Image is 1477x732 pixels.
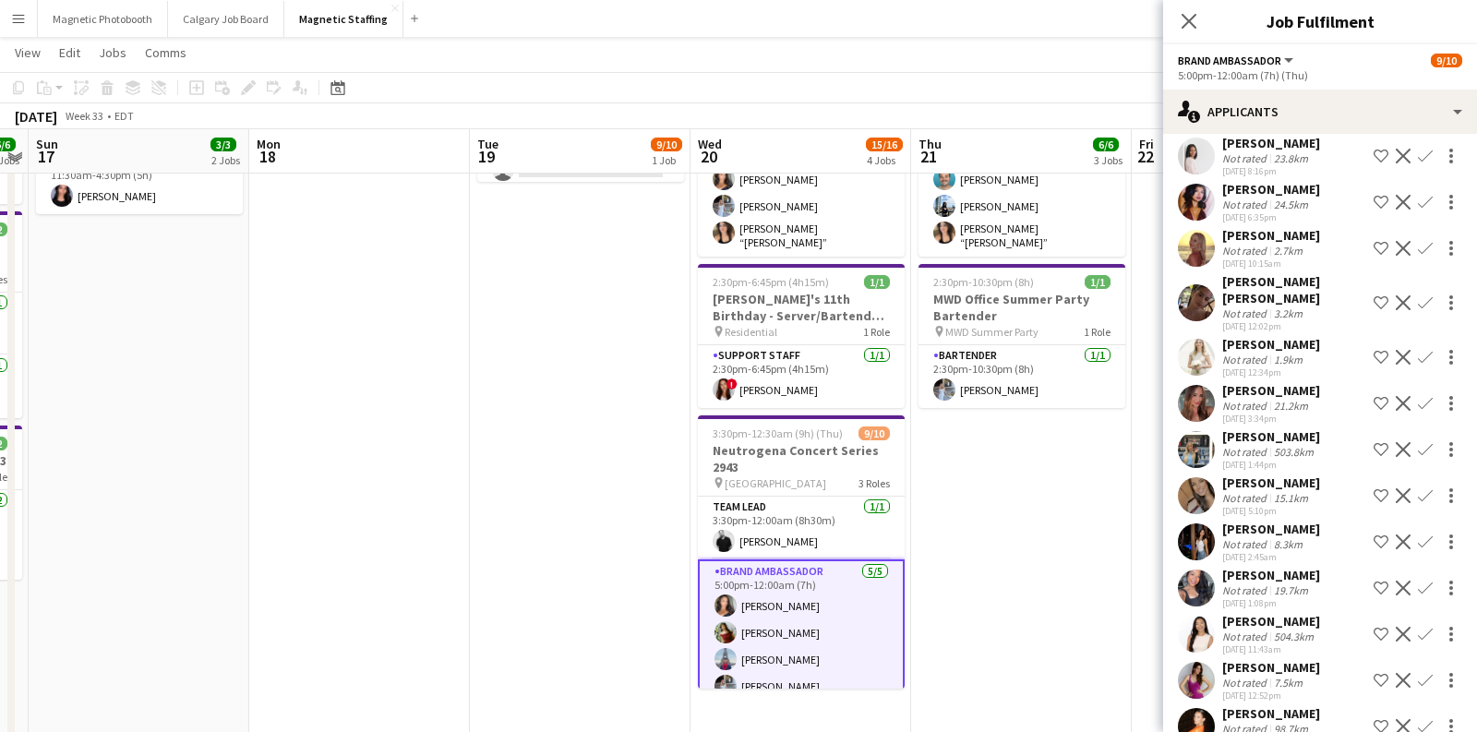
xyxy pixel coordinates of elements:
[1222,491,1270,505] div: Not rated
[713,275,829,289] span: 2:30pm-6:45pm (4h15m)
[38,1,168,37] button: Magnetic Photobooth
[1222,181,1320,198] div: [PERSON_NAME]
[651,138,682,151] span: 9/10
[1222,353,1270,366] div: Not rated
[1222,613,1320,630] div: [PERSON_NAME]
[713,426,843,440] span: 3:30pm-12:30am (9h) (Thu)
[1222,273,1366,306] div: [PERSON_NAME] [PERSON_NAME]
[1270,537,1306,551] div: 8.3km
[698,291,905,324] h3: [PERSON_NAME]'s 11th Birthday - Server/Bartender #3104
[919,136,942,152] span: Thu
[211,153,240,167] div: 2 Jobs
[698,345,905,408] app-card-role: Support Staff1/12:30pm-6:45pm (4h15m)![PERSON_NAME]
[1222,505,1320,517] div: [DATE] 5:10pm
[99,44,126,61] span: Jobs
[1222,630,1270,643] div: Not rated
[1270,445,1317,459] div: 503.8km
[1222,459,1320,471] div: [DATE] 1:44pm
[1270,491,1312,505] div: 15.1km
[1222,705,1320,722] div: [PERSON_NAME]
[695,146,722,167] span: 20
[1139,136,1154,152] span: Fri
[1222,336,1320,353] div: [PERSON_NAME]
[36,136,58,152] span: Sun
[1222,382,1320,399] div: [PERSON_NAME]
[726,378,738,390] span: !
[916,146,942,167] span: 21
[477,136,498,152] span: Tue
[863,325,890,339] span: 1 Role
[1163,9,1477,33] h3: Job Fulfilment
[15,44,41,61] span: View
[859,476,890,490] span: 3 Roles
[698,264,905,408] app-job-card: 2:30pm-6:45pm (4h15m)1/1[PERSON_NAME]'s 11th Birthday - Server/Bartender #3104 Residential1 RoleS...
[1222,567,1320,583] div: [PERSON_NAME]
[1222,690,1320,702] div: [DATE] 12:52pm
[33,146,58,167] span: 17
[1222,151,1270,165] div: Not rated
[1270,353,1306,366] div: 1.9km
[919,264,1125,408] div: 2:30pm-10:30pm (8h)1/1MWD Office Summer Party Bartender MWD Summer Party1 RoleBartender1/12:30pm-...
[1222,445,1270,459] div: Not rated
[698,136,722,152] span: Wed
[1222,521,1320,537] div: [PERSON_NAME]
[864,275,890,289] span: 1/1
[933,275,1034,289] span: 2:30pm-10:30pm (8h)
[1222,537,1270,551] div: Not rated
[1084,325,1111,339] span: 1 Role
[919,291,1125,324] h3: MWD Office Summer Party Bartender
[138,41,194,65] a: Comms
[859,426,890,440] span: 9/10
[1178,68,1462,82] div: 5:00pm-12:00am (7h) (Thu)
[1222,597,1320,609] div: [DATE] 1:08pm
[1270,399,1312,413] div: 21.2km
[1270,630,1317,643] div: 504.3km
[52,41,88,65] a: Edit
[284,1,403,37] button: Magnetic Staffing
[257,136,281,152] span: Mon
[1222,165,1320,177] div: [DATE] 8:16pm
[919,345,1125,408] app-card-role: Bartender1/12:30pm-10:30pm (8h)[PERSON_NAME]
[1270,244,1306,258] div: 2.7km
[698,135,905,257] app-card-role: Brand Ambassador3/311:00am-2:00pm (3h)[PERSON_NAME][PERSON_NAME][PERSON_NAME] “[PERSON_NAME]” [PE...
[1178,54,1281,67] span: Brand Ambassador
[1085,275,1111,289] span: 1/1
[1222,551,1320,563] div: [DATE] 2:45am
[1222,676,1270,690] div: Not rated
[1222,244,1270,258] div: Not rated
[1222,643,1320,655] div: [DATE] 11:43am
[866,138,903,151] span: 15/16
[698,497,905,559] app-card-role: Team Lead1/13:30pm-12:00am (8h30m)[PERSON_NAME]
[1222,366,1320,378] div: [DATE] 12:34pm
[1163,90,1477,134] div: Applicants
[698,415,905,689] app-job-card: 3:30pm-12:30am (9h) (Thu)9/10Neutrogena Concert Series 2943 [GEOGRAPHIC_DATA]3 RolesTeam Lead1/13...
[1222,399,1270,413] div: Not rated
[1222,583,1270,597] div: Not rated
[1094,153,1123,167] div: 3 Jobs
[254,146,281,167] span: 18
[114,109,134,123] div: EDT
[1093,138,1119,151] span: 6/6
[725,476,826,490] span: [GEOGRAPHIC_DATA]
[1222,428,1320,445] div: [PERSON_NAME]
[919,108,1125,257] app-card-role: Brand Ambassador4/411:30am-2:30pm (3h)[PERSON_NAME][PERSON_NAME][PERSON_NAME][PERSON_NAME] “[PERS...
[1270,198,1312,211] div: 24.5km
[1431,54,1462,67] span: 9/10
[168,1,284,37] button: Calgary Job Board
[1222,258,1320,270] div: [DATE] 10:15am
[7,41,48,65] a: View
[1222,413,1320,425] div: [DATE] 3:34pm
[1222,227,1320,244] div: [PERSON_NAME]
[1222,659,1320,676] div: [PERSON_NAME]
[15,107,57,126] div: [DATE]
[91,41,134,65] a: Jobs
[1222,135,1320,151] div: [PERSON_NAME]
[36,151,243,214] app-card-role: Brand Ambassador1/111:30am-4:30pm (5h)[PERSON_NAME]
[1222,306,1270,320] div: Not rated
[474,146,498,167] span: 19
[145,44,186,61] span: Comms
[725,325,777,339] span: Residential
[945,325,1039,339] span: MWD Summer Party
